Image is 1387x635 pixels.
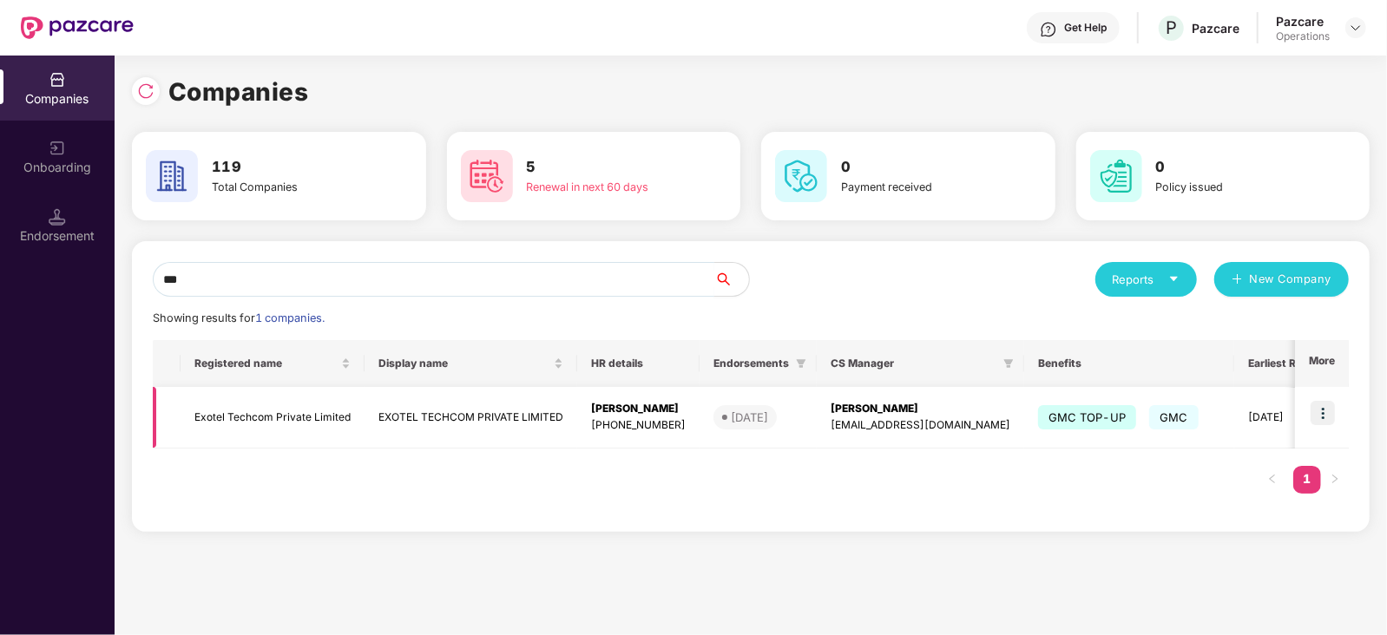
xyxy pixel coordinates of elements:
img: svg+xml;base64,PHN2ZyB4bWxucz0iaHR0cDovL3d3dy53My5vcmcvMjAwMC9zdmciIHdpZHRoPSI2MCIgaGVpZ2h0PSI2MC... [1090,150,1142,202]
span: P [1166,17,1177,38]
img: svg+xml;base64,PHN2ZyB3aWR0aD0iMTQuNSIgaGVpZ2h0PSIxNC41IiB2aWV3Qm94PSIwIDAgMTYgMTYiIGZpbGw9Im5vbm... [49,208,66,226]
button: search [713,262,750,297]
a: 1 [1293,466,1321,492]
td: [DATE] [1234,387,1346,448]
span: plus [1232,273,1243,287]
button: left [1259,466,1286,494]
span: Endorsements [713,357,789,370]
li: 1 [1293,466,1321,494]
span: Registered name [194,357,338,370]
h3: 5 [527,156,676,179]
th: Earliest Renewal [1234,340,1346,387]
div: Pazcare [1192,20,1239,36]
th: Benefits [1024,340,1234,387]
button: right [1321,466,1349,494]
button: plusNew Company [1214,262,1349,297]
div: Renewal in next 60 days [527,179,676,196]
h3: 0 [841,156,990,179]
div: [PERSON_NAME] [831,401,1010,417]
span: left [1267,474,1278,484]
span: right [1330,474,1340,484]
td: EXOTEL TECHCOM PRIVATE LIMITED [365,387,577,448]
span: GMC TOP-UP [1038,405,1136,429]
h3: 119 [212,156,361,179]
span: filter [1003,358,1014,369]
img: svg+xml;base64,PHN2ZyB4bWxucz0iaHR0cDovL3d3dy53My5vcmcvMjAwMC9zdmciIHdpZHRoPSI2MCIgaGVpZ2h0PSI2MC... [775,150,827,202]
span: CS Manager [831,357,996,370]
div: [PHONE_NUMBER] [591,417,686,434]
img: svg+xml;base64,PHN2ZyBpZD0iQ29tcGFuaWVzIiB4bWxucz0iaHR0cDovL3d3dy53My5vcmcvMjAwMC9zdmciIHdpZHRoPS... [49,71,66,88]
th: Display name [365,340,577,387]
img: svg+xml;base64,PHN2ZyBpZD0iUmVsb2FkLTMyeDMyIiB4bWxucz0iaHR0cDovL3d3dy53My5vcmcvMjAwMC9zdmciIHdpZH... [137,82,154,100]
div: [PERSON_NAME] [591,401,686,417]
img: New Pazcare Logo [21,16,134,39]
div: [DATE] [731,409,768,426]
span: filter [796,358,806,369]
div: Total Companies [212,179,361,196]
th: Registered name [181,340,365,387]
img: icon [1311,401,1335,425]
img: svg+xml;base64,PHN2ZyBpZD0iRHJvcGRvd24tMzJ4MzIiIHhtbG5zPSJodHRwOi8vd3d3LnczLm9yZy8yMDAwL3N2ZyIgd2... [1349,21,1363,35]
h3: 0 [1156,156,1305,179]
div: Pazcare [1276,13,1330,29]
span: caret-down [1168,273,1180,285]
div: Get Help [1064,21,1107,35]
li: Previous Page [1259,466,1286,494]
div: [EMAIL_ADDRESS][DOMAIN_NAME] [831,417,1010,434]
th: HR details [577,340,700,387]
span: filter [792,353,810,374]
h1: Companies [168,73,309,111]
th: More [1295,340,1349,387]
span: GMC [1149,405,1199,429]
span: New Company [1250,271,1332,288]
li: Next Page [1321,466,1349,494]
img: svg+xml;base64,PHN2ZyB4bWxucz0iaHR0cDovL3d3dy53My5vcmcvMjAwMC9zdmciIHdpZHRoPSI2MCIgaGVpZ2h0PSI2MC... [461,150,513,202]
div: Operations [1276,29,1330,43]
img: svg+xml;base64,PHN2ZyB3aWR0aD0iMjAiIGhlaWdodD0iMjAiIHZpZXdCb3g9IjAgMCAyMCAyMCIgZmlsbD0ibm9uZSIgeG... [49,140,66,157]
img: svg+xml;base64,PHN2ZyBpZD0iSGVscC0zMngzMiIgeG1sbnM9Imh0dHA6Ly93d3cudzMub3JnLzIwMDAvc3ZnIiB3aWR0aD... [1040,21,1057,38]
span: 1 companies. [255,311,325,324]
div: Payment received [841,179,990,196]
div: Reports [1113,271,1180,288]
td: Exotel Techcom Private Limited [181,387,365,448]
div: Policy issued [1156,179,1305,196]
img: svg+xml;base64,PHN2ZyB4bWxucz0iaHR0cDovL3d3dy53My5vcmcvMjAwMC9zdmciIHdpZHRoPSI2MCIgaGVpZ2h0PSI2MC... [146,150,198,202]
span: filter [1000,353,1017,374]
span: Showing results for [153,311,325,324]
span: Display name [378,357,550,370]
span: search [713,272,749,286]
